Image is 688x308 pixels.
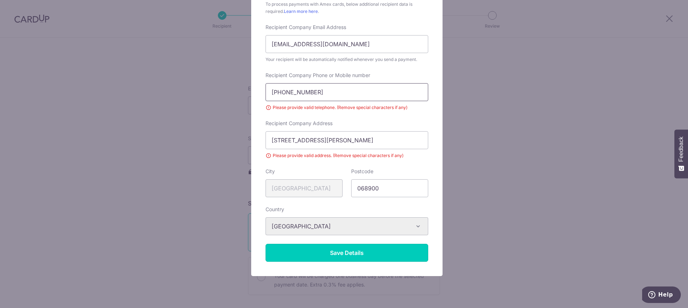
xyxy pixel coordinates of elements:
[266,206,284,213] label: Country
[266,56,428,63] div: Your recipient will be automatically notified whenever you send a payment.
[266,72,370,79] label: Recipient Company Phone or Mobile number
[642,286,681,304] iframe: Opens a widget where you can find more information
[266,168,275,175] label: City
[674,129,688,178] button: Feedback - Show survey
[266,152,428,159] div: Please provide valid address. (Remove special characters if any)
[266,120,333,127] label: Recipient Company Address
[266,244,428,262] button: Save Details
[678,137,684,162] span: Feedback
[351,168,373,175] label: Postcode
[330,249,364,256] span: translation missing: en.account_steps.amex_details_form_popup.cta.save_details
[266,104,428,111] div: Please provide valid telephone. (Remove special characters if any)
